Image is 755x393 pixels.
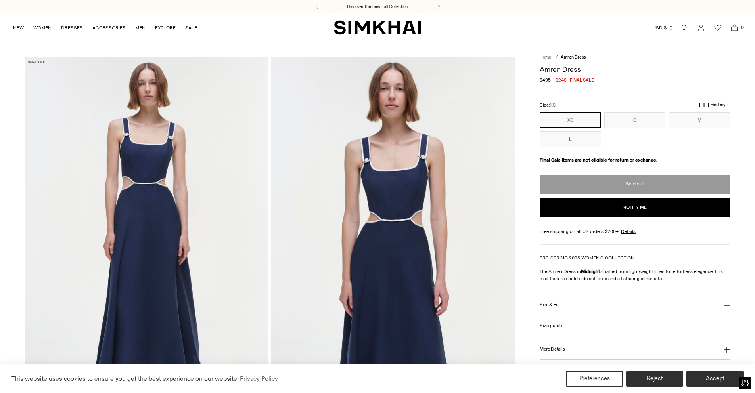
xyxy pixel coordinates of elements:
[540,101,556,109] label: Size:
[726,20,742,36] a: Open cart modal
[540,66,730,73] h1: Amren Dress
[561,55,586,60] span: Amren Dress
[710,20,726,36] a: Wishlist
[135,19,146,36] a: MEN
[581,269,601,274] strong: Midnight.
[621,228,636,235] a: Details
[669,112,730,128] button: M
[155,19,176,36] a: EXPLORE
[626,371,683,387] button: Reject
[540,322,562,329] a: Size guide
[540,302,559,307] h3: Size & Fit
[13,19,24,36] a: NEW
[540,228,730,235] div: Free shipping on all US orders $200+
[540,255,634,261] a: PRE-SPRING 2025 WOMEN'S COLLECTION
[604,112,666,128] button: S
[61,19,83,36] a: DRESSES
[334,20,421,35] a: SIMKHAI
[540,339,730,359] button: More Details
[239,373,279,385] a: Privacy Policy (opens in a new tab)
[92,19,126,36] a: ACCESSORIES
[540,76,551,84] s: $495
[347,4,408,10] a: Discover the new Fall Collection
[33,19,52,36] a: WOMEN
[653,19,674,36] button: USD $
[540,55,551,60] a: Home
[185,19,197,36] a: SALE
[11,375,239,382] span: This website uses cookies to ensure you get the best experience on our website.
[540,112,601,128] button: XS
[540,198,730,217] button: Notify me
[540,360,730,380] button: Shipping & Returns
[693,20,709,36] a: Go to the account page
[676,20,692,36] a: Open search modal
[540,157,657,163] strong: Final Sale items are not eligible for return or exchange.
[540,347,565,352] h3: More Details
[550,103,556,108] span: XS
[556,54,558,61] div: /
[738,24,745,31] span: 0
[556,76,567,84] span: $248
[540,295,730,315] button: Size & Fit
[686,371,744,387] button: Accept
[566,371,623,387] button: Preferences
[540,131,601,147] button: L
[540,54,730,61] nav: breadcrumbs
[540,268,730,282] p: The Amren Dress in Crafted from lightweight linen for effortless elegance, this midi features bol...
